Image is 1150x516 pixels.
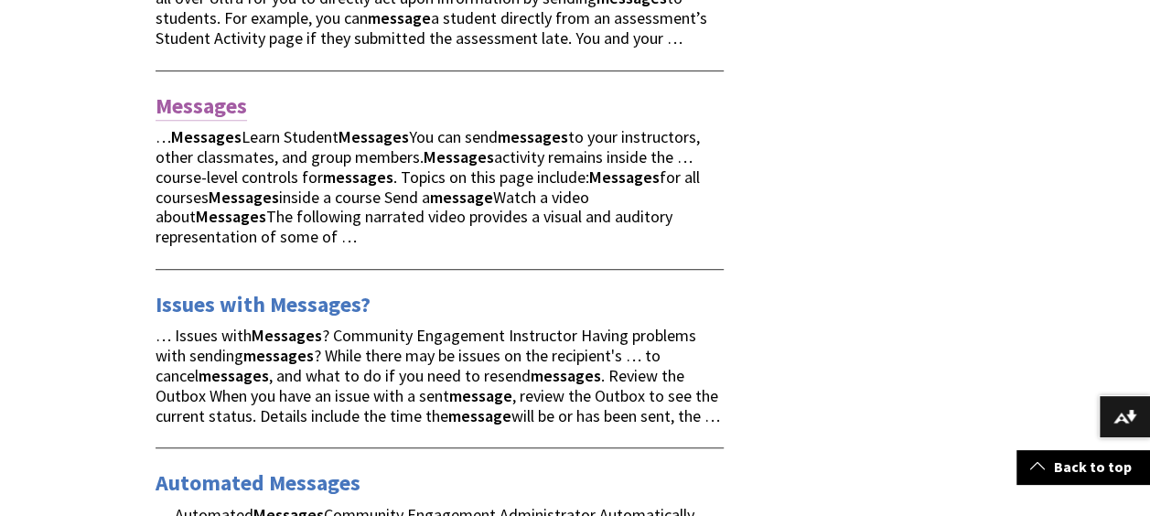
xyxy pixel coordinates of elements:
span: … Issues with ? Community Engagement Instructor Having problems with sending ? While there may be... [156,325,720,425]
strong: Messages [252,325,322,346]
strong: messages [243,345,314,366]
strong: Messages [424,146,494,167]
strong: message [368,7,431,28]
strong: messages [323,167,393,188]
strong: Messages [589,167,660,188]
strong: messages [531,365,601,386]
strong: message [448,405,511,426]
strong: Messages [196,206,266,227]
a: Issues with Messages? [156,290,371,319]
strong: messages [498,126,568,147]
span: … Learn Student You can send to your instructors, other classmates, and group members. activity r... [156,126,700,247]
strong: Messages [209,187,279,208]
strong: messages [199,365,269,386]
a: Messages [156,91,247,121]
strong: Messages [171,126,242,147]
strong: message [449,385,512,406]
a: Back to top [1016,450,1150,484]
a: Automated Messages [156,468,360,498]
strong: message [430,187,493,208]
strong: Messages [339,126,409,147]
